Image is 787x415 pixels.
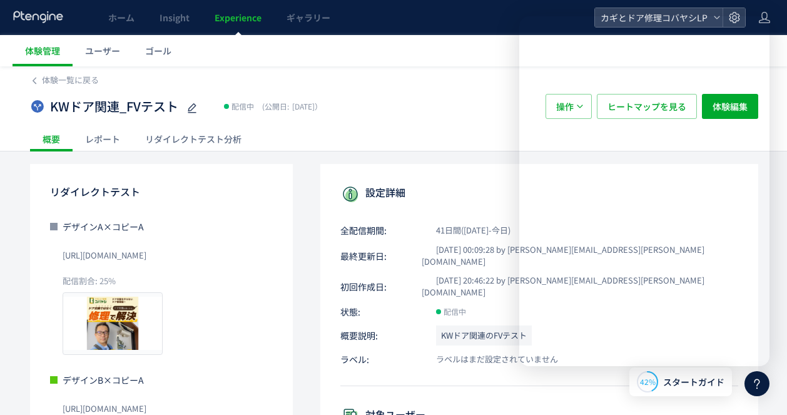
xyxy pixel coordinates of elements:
[63,245,146,265] span: https://kagidoakobayashi.com/lp/cp/door-a/
[340,325,422,346] span: 概要説明:
[108,11,135,24] span: ホーム
[444,305,466,318] span: 配信中
[63,374,144,386] span: デザインB×コピーA
[50,182,273,202] p: リダイレクトテスト
[231,100,254,113] span: 配信中
[422,244,738,267] span: [DATE] 00:09:28 by [PERSON_NAME][EMAIL_ADDRESS][PERSON_NAME][DOMAIN_NAME]
[42,74,99,86] span: 体験一覧に戻る
[663,376,724,389] span: スタートガイド
[422,354,558,366] span: ラベルはまだ設定されていません
[340,184,738,204] p: 設定詳細
[340,305,422,318] span: 状態:
[436,325,532,346] p: KWドア関連のFVテスト
[259,101,322,111] span: [DATE]）
[63,293,162,354] img: d33ce57e2b0cbfc78667d386f0104de11755650181430.jpeg
[422,225,510,237] span: 41日間([DATE]-今日)
[30,126,73,151] div: 概要
[340,280,422,293] span: 初回作成日:
[422,275,738,298] span: [DATE] 20:46:22 by [PERSON_NAME][EMAIL_ADDRESS][PERSON_NAME][DOMAIN_NAME]
[133,126,254,151] div: リダイレクトテスト分析
[85,44,120,57] span: ユーザー
[145,44,171,57] span: ゴール
[160,11,190,24] span: Insight
[63,275,273,287] p: 配信割合: 25%
[25,44,60,57] span: 体験管理
[340,250,422,262] span: 最終更新日:
[640,376,656,387] span: 42%
[519,16,769,366] iframe: Intercom live chat
[63,220,144,233] span: デザインA×コピーA
[340,224,422,237] span: 全配信期間:
[262,101,289,111] span: (公開日:
[50,98,178,116] span: KWドア関連_FVテスト
[597,8,708,27] span: カギとドア修理コバヤシLP
[73,126,133,151] div: レポート
[287,11,330,24] span: ギャラリー
[340,353,422,366] span: ラベル:
[215,11,261,24] span: Experience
